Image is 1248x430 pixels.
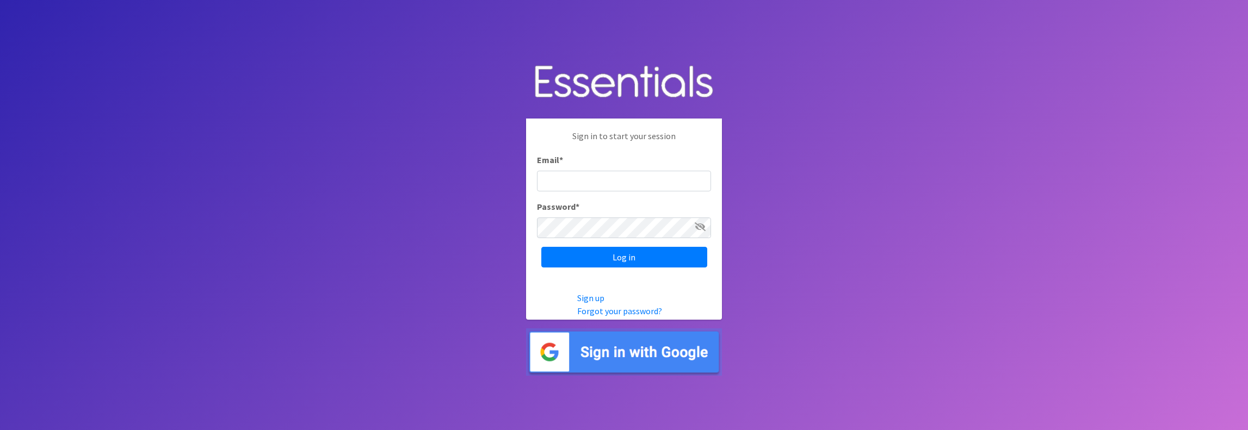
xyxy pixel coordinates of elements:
[541,247,707,267] input: Log in
[537,200,579,213] label: Password
[537,153,563,166] label: Email
[526,54,722,110] img: Human Essentials
[577,292,604,303] a: Sign up
[526,328,722,376] img: Sign in with Google
[537,129,711,153] p: Sign in to start your session
[576,201,579,212] abbr: required
[559,154,563,165] abbr: required
[577,306,662,316] a: Forgot your password?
